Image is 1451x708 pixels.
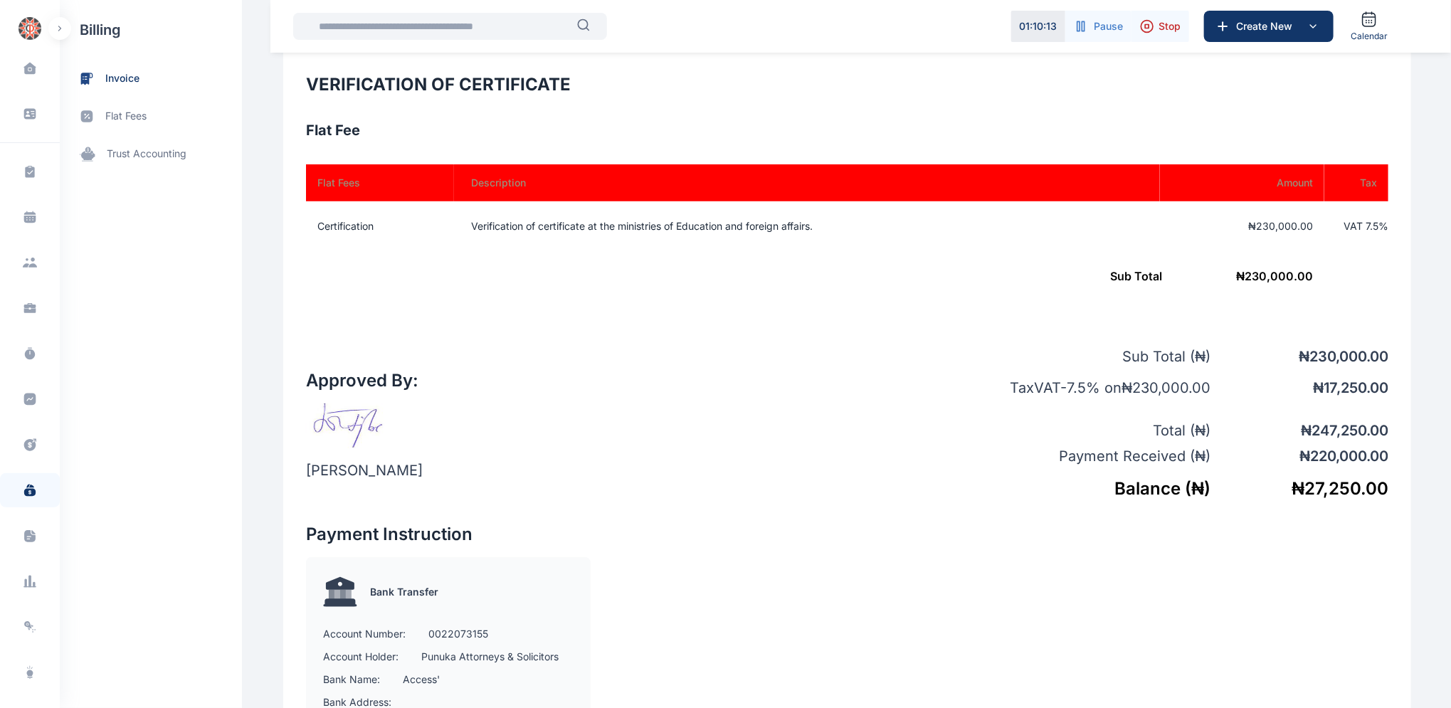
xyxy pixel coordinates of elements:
span: trust accounting [107,147,186,162]
p: Bank Transfer [370,585,438,599]
p: 0022073155 [428,627,488,641]
span: Create New [1230,19,1304,33]
h3: Flat Fee [306,119,1388,142]
a: Calendar [1345,5,1393,48]
th: Amount [1160,164,1324,201]
td: ₦230,000.00 [1160,201,1324,251]
th: Tax [1324,164,1388,201]
button: Pause [1065,11,1131,42]
td: VAT 7.5 % [1324,201,1388,251]
td: ₦ 230,000.00 [306,251,1324,301]
p: ₦ 220,000.00 [1210,446,1388,466]
span: Sub Total [1110,269,1162,283]
p: Bank Name: [323,672,380,687]
p: Account Number: [323,627,406,641]
th: Description [454,164,1160,201]
span: Pause [1094,19,1123,33]
p: ₦ 230,000.00 [1210,347,1388,366]
h2: Payment Instruction [306,523,848,546]
span: Stop [1159,19,1181,33]
h2: Approved By: [306,369,423,392]
span: Calendar [1351,31,1388,42]
th: Flat Fees [306,164,454,201]
p: ₦ 247,250.00 [1210,421,1388,440]
p: [PERSON_NAME] [306,460,423,480]
p: 01 : 10 : 13 [1020,19,1057,33]
h2: VERIFICATION OF CERTIFICATE [306,73,1388,96]
a: trust accounting [60,135,242,173]
p: Tax VAT - 7.5 % on ₦ 230,000.00 [961,378,1210,398]
button: Create New [1204,11,1334,42]
p: Sub Total ( ₦ ) [961,347,1210,366]
img: signature [306,403,397,449]
h5: ₦ 27,250.00 [1210,477,1388,500]
h5: Balance ( ₦ ) [961,477,1210,500]
p: Payment Received ( ₦ ) [961,446,1210,466]
td: Certification [306,201,454,251]
a: invoice [60,60,242,97]
td: Verification of certificate at the ministries of Education and foreign affairs. [454,201,1160,251]
button: Stop [1131,11,1189,42]
span: invoice [105,71,139,86]
p: Account Holder: [323,650,399,664]
span: flat fees [105,109,147,124]
p: Punuka Attorneys & Solicitors [421,650,559,664]
p: Total ( ₦ ) [961,421,1210,440]
p: Access' [403,672,440,687]
p: ₦ 17,250.00 [1210,378,1388,398]
a: flat fees [60,97,242,135]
